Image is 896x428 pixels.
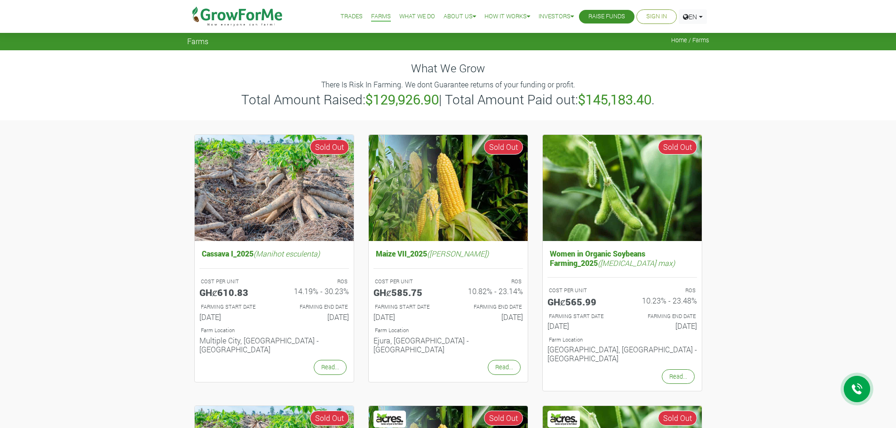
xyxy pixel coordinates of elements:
b: $145,183.40 [578,91,651,108]
span: Sold Out [484,140,523,155]
span: Home / Farms [671,37,709,44]
p: ROS [283,278,348,286]
a: Investors [539,12,574,22]
h6: [GEOGRAPHIC_DATA], [GEOGRAPHIC_DATA] - [GEOGRAPHIC_DATA] [547,345,697,363]
h6: [DATE] [629,321,697,330]
a: Farms [371,12,391,22]
p: FARMING START DATE [549,312,614,320]
a: About Us [444,12,476,22]
h3: Total Amount Raised: | Total Amount Paid out: . [189,92,708,108]
img: growforme image [195,135,354,241]
h6: [DATE] [547,321,615,330]
a: Raise Funds [588,12,625,22]
a: How it Works [484,12,530,22]
h6: [DATE] [281,312,349,321]
h5: GHȼ610.83 [199,287,267,298]
p: COST PER UNIT [201,278,266,286]
a: Trades [341,12,363,22]
p: Location of Farm [375,327,522,335]
a: Sign In [646,12,667,22]
h6: Ejura, [GEOGRAPHIC_DATA] - [GEOGRAPHIC_DATA] [373,336,523,354]
p: FARMING START DATE [375,303,440,311]
h6: 10.82% - 23.14% [455,287,523,296]
span: Sold Out [658,411,697,426]
p: Location of Farm [549,336,696,344]
i: ([MEDICAL_DATA] max) [598,258,675,268]
p: COST PER UNIT [375,278,440,286]
img: growforme image [369,135,528,241]
h6: [DATE] [199,312,267,321]
b: $129,926.90 [365,91,439,108]
h6: Multiple City, [GEOGRAPHIC_DATA] - [GEOGRAPHIC_DATA] [199,336,349,354]
a: Read... [662,369,695,384]
h6: [DATE] [455,312,523,321]
span: Sold Out [310,140,349,155]
p: FARMING END DATE [631,312,696,320]
h5: GHȼ585.75 [373,287,441,298]
p: There Is Risk In Farming. We dont Guarantee returns of your funding or profit. [189,79,708,90]
p: Location of Farm [201,327,348,335]
p: FARMING START DATE [201,303,266,311]
span: Sold Out [484,411,523,426]
h6: [DATE] [373,312,441,321]
h5: Cassava I_2025 [199,247,349,260]
p: FARMING END DATE [283,303,348,311]
i: (Manihot esculenta) [254,249,320,258]
p: COST PER UNIT [549,287,614,295]
a: Read... [314,360,347,374]
i: ([PERSON_NAME]) [427,249,489,258]
span: Sold Out [658,140,697,155]
h5: Maize VII_2025 [373,247,523,260]
span: Sold Out [310,411,349,426]
a: EN [679,9,707,24]
h6: 10.23% - 23.48% [629,296,697,305]
h5: GHȼ565.99 [547,296,615,307]
h5: Women in Organic Soybeans Farming_2025 [547,247,697,269]
p: ROS [631,287,696,295]
img: Acres Nano [549,412,579,426]
img: Acres Nano [375,412,405,426]
p: ROS [457,278,522,286]
a: Read... [488,360,521,374]
img: growforme image [543,135,702,241]
h4: What We Grow [187,62,709,75]
h6: 14.19% - 30.23% [281,287,349,296]
p: FARMING END DATE [457,303,522,311]
span: Farms [187,37,208,46]
a: What We Do [399,12,435,22]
